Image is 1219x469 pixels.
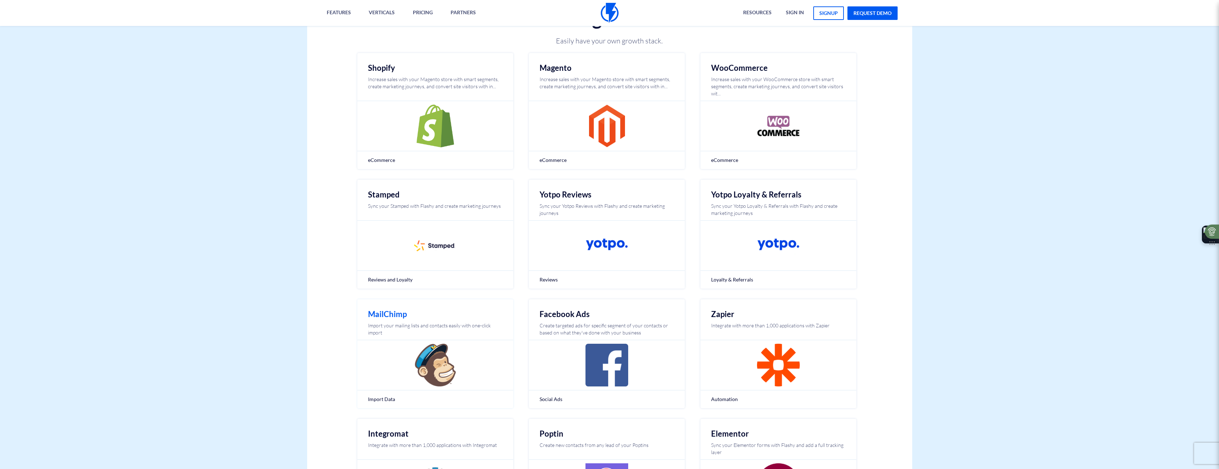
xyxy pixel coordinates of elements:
a: request demo [847,6,898,20]
a: signup [813,6,844,20]
p: Sync your Elementor forms with Flashy and add a full tracking layer [711,442,846,456]
p: Sync your Stamped with Flashy and create marketing journeys [368,202,503,210]
h2: Facebook Ads [540,310,674,318]
h2: Integromat [368,430,503,438]
span: Automation [711,396,846,403]
p: Increase sales with your WooCommerce store with smart segments, create marketing journeys, and co... [711,76,846,97]
p: Integrate with more than 1,000 applications with Integromat [368,442,503,449]
span: Reviews [540,276,674,283]
h2: Poptin [540,430,674,438]
span: Social Ads [540,396,674,403]
p: Easily have your own growth stack. [503,36,716,46]
span: eCommerce [368,157,503,164]
h2: Shopify [368,64,503,72]
span: Import Data [368,396,503,403]
h2: Stamped [368,190,503,199]
a: Magento Increase sales with your Magento store with smart segments, create marketing journeys, an... [529,53,685,169]
h2: MailChimp [368,310,503,318]
p: Create targeted ads for specific segment of your contacts or based on what they've done with your... [540,322,674,336]
a: WooCommerce Increase sales with your WooCommerce store with smart segments, create marketing jour... [700,53,856,169]
a: Zapier Integrate with more than 1,000 applications with Zapier Automation [700,299,856,408]
p: Sync your Yotpo Reviews with Flashy and create marketing journeys [540,202,674,217]
p: Sync your Yotpo Loyalty & Referrals with Flashy and create marketing journeys [711,202,846,217]
p: Increase sales with your Magento store with smart segments, create marketing journeys, and conver... [540,76,674,90]
h2: Elementor [711,430,846,438]
h2: Magento [540,64,674,72]
h2: WooCommerce [711,64,846,72]
span: Reviews and Loyalty [368,276,503,283]
p: Create new contacts from any lead of your Poptins [540,442,674,449]
p: Import your mailing lists and contacts easily with one-click import [368,322,503,336]
span: eCommerce [540,157,674,164]
a: Shopify Increase sales with your Magento store with smart segments, create marketing journeys, an... [357,53,513,169]
p: Increase sales with your Magento store with smart segments, create marketing journeys, and conver... [368,76,503,90]
h2: Zapier [711,310,846,318]
h2: Yotpo Loyalty & Referrals [711,190,846,199]
h1: Integrations [445,8,774,28]
p: Integrate with more than 1,000 applications with Zapier [711,322,846,329]
h2: Yotpo Reviews [540,190,674,199]
span: Loyalty & Referrals [711,276,846,283]
img: Extension Icon [1203,227,1218,242]
span: eCommerce [711,157,846,164]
